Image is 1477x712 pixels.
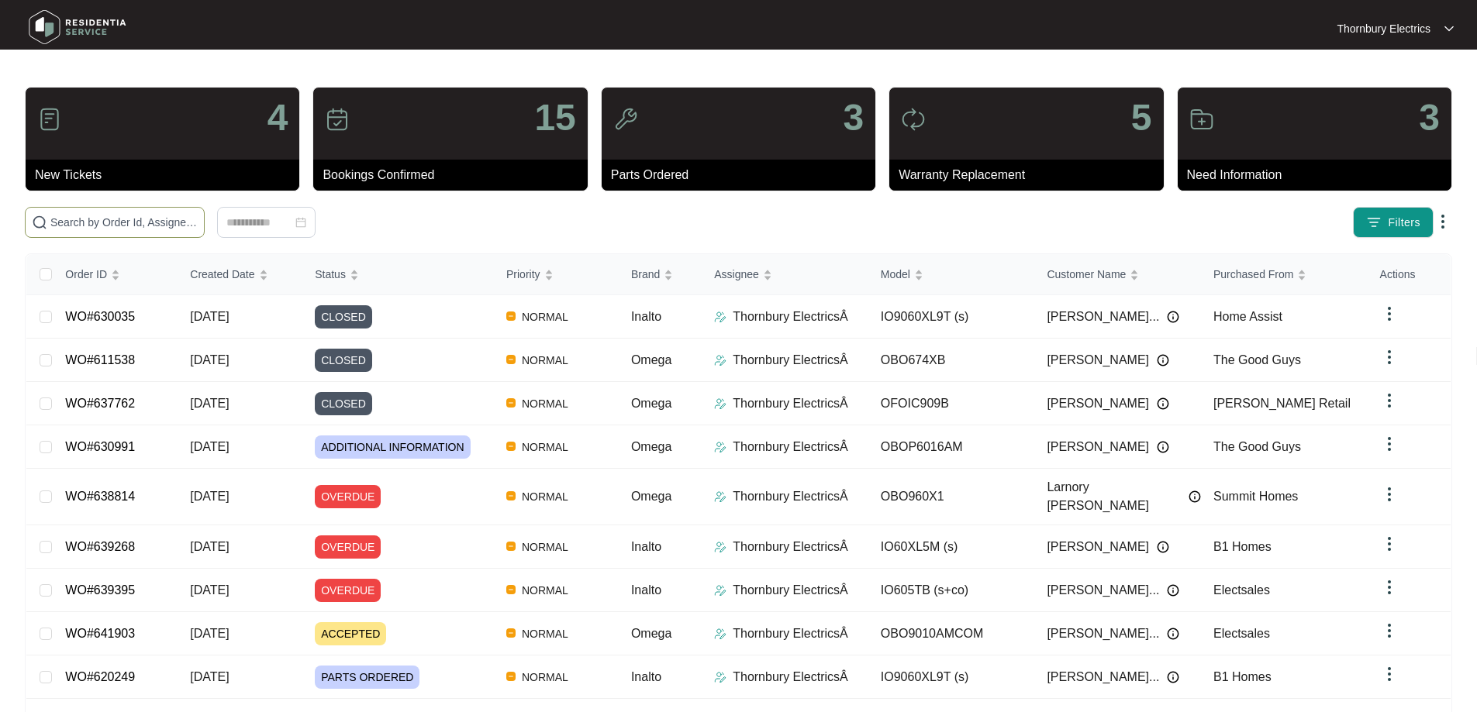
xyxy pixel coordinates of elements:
[1047,351,1149,370] span: [PERSON_NAME]
[1380,621,1399,640] img: dropdown arrow
[631,670,661,683] span: Inalto
[1213,310,1282,323] span: Home Assist
[516,487,575,506] span: NORMAL
[315,349,372,372] span: CLOSED
[1047,581,1159,600] span: [PERSON_NAME]...
[1167,628,1179,640] img: Info icon
[1157,541,1169,553] img: Info icon
[1353,207,1434,238] button: filter iconFilters
[516,581,575,600] span: NORMAL
[1201,254,1368,295] th: Purchased From
[315,266,346,283] span: Status
[1368,254,1451,295] th: Actions
[1213,490,1298,503] span: Summit Homes
[65,540,135,553] a: WO#639268
[534,99,575,136] p: 15
[868,425,1035,469] td: OBOP6016AM
[506,442,516,451] img: Vercel Logo
[190,490,229,503] span: [DATE]
[901,107,926,132] img: icon
[702,254,868,295] th: Assignee
[1380,348,1399,366] img: dropdown arrow
[868,612,1035,655] td: OBO9010AMCOM
[1131,99,1152,136] p: 5
[1337,21,1430,36] p: Thornbury Electrics
[190,353,229,366] span: [DATE]
[1047,394,1149,413] span: [PERSON_NAME]
[65,440,135,453] a: WO#630991
[506,491,516,500] img: Vercel Logo
[868,295,1035,339] td: IO9060XL9T (s)
[714,441,726,453] img: Assigner Icon
[1380,391,1399,410] img: dropdown arrow
[1388,215,1420,231] span: Filters
[1189,107,1214,132] img: icon
[868,655,1035,699] td: IO9060XL9T (s)
[1380,578,1399,597] img: dropdown arrow
[516,668,575,686] span: NORMAL
[714,354,726,366] img: Assigner Icon
[619,254,702,295] th: Brand
[315,485,381,508] span: OVERDUE
[631,353,671,366] span: Omega
[868,525,1035,569] td: IO60XL5M (s)
[315,305,372,328] span: CLOSED
[843,99,864,136] p: 3
[868,339,1035,382] td: OBO674XB
[516,438,575,456] span: NORMAL
[714,490,726,503] img: Assigner Icon
[1047,266,1126,283] span: Customer Name
[35,166,299,184] p: New Tickets
[733,308,848,326] p: Thornbury ElectricsÂ
[1213,440,1301,453] span: The Good Guys
[1419,99,1440,136] p: 3
[53,254,178,295] th: Order ID
[506,355,516,364] img: Vercel Logo
[631,540,661,553] span: Inalto
[1380,485,1399,504] img: dropdown arrow
[1034,254,1201,295] th: Customer Name
[714,628,726,640] img: Assigner Icon
[714,671,726,683] img: Assigner Icon
[315,579,381,602] span: OVERDUE
[714,397,726,410] img: Assigner Icon
[315,666,419,689] span: PARTS ORDERED
[733,394,848,413] p: Thornbury ElectricsÂ
[1047,668,1159,686] span: [PERSON_NAME]...
[1380,435,1399,453] img: dropdown arrow
[733,438,848,456] p: Thornbury ElectricsÂ
[65,397,135,410] a: WO#637762
[1047,478,1181,515] span: Larnory [PERSON_NAME]
[733,668,848,686] p: Thornbury ElectricsÂ
[1213,266,1293,283] span: Purchased From
[899,166,1163,184] p: Warranty Replacement
[32,215,47,230] img: search-icon
[1187,166,1451,184] p: Need Information
[506,266,540,283] span: Priority
[733,487,848,506] p: Thornbury ElectricsÂ
[65,310,135,323] a: WO#630035
[65,670,135,683] a: WO#620249
[631,310,661,323] span: Inalto
[733,351,848,370] p: Thornbury ElectricsÂ
[868,254,1035,295] th: Model
[1380,304,1399,323] img: dropdown arrow
[516,351,575,370] span: NORMAL
[1213,397,1351,410] span: [PERSON_NAME] Retail
[325,107,350,132] img: icon
[315,435,470,459] span: ADDITIONAL INFORMATION
[714,266,759,283] span: Assignee
[714,311,726,323] img: Assigner Icon
[868,382,1035,425] td: OFOIC909B
[1213,353,1301,366] span: The Good Guys
[1047,308,1159,326] span: [PERSON_NAME]...
[1167,311,1179,323] img: Info icon
[631,440,671,453] span: Omega
[631,266,660,283] span: Brand
[190,266,254,283] span: Created Date
[65,627,135,640] a: WO#641903
[1213,670,1272,683] span: B1 Homes
[1157,354,1169,366] img: Info icon
[714,541,726,553] img: Assigner Icon
[190,310,229,323] span: [DATE]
